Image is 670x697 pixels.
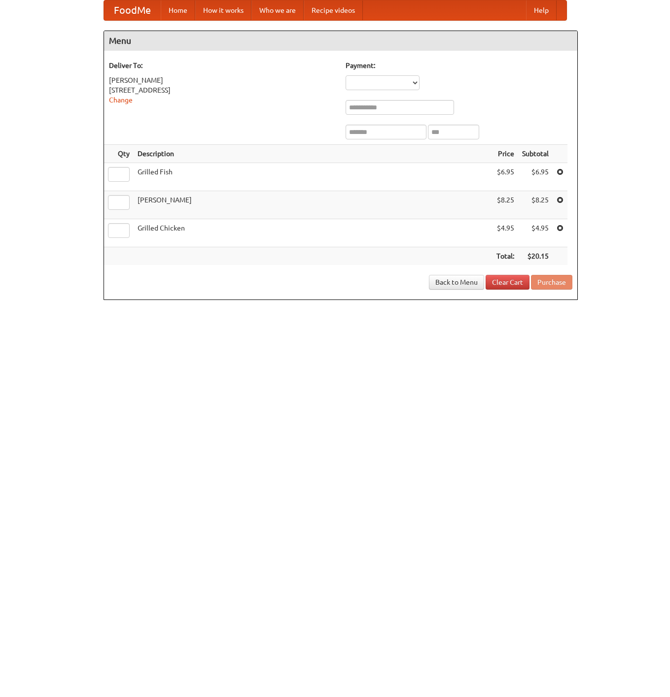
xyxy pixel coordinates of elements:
[518,191,553,219] td: $8.25
[493,191,518,219] td: $8.25
[134,219,493,247] td: Grilled Chicken
[104,145,134,163] th: Qty
[526,0,557,20] a: Help
[486,275,529,290] a: Clear Cart
[531,275,572,290] button: Purchase
[518,163,553,191] td: $6.95
[134,145,493,163] th: Description
[304,0,363,20] a: Recipe videos
[493,163,518,191] td: $6.95
[109,96,133,104] a: Change
[134,191,493,219] td: [PERSON_NAME]
[518,219,553,247] td: $4.95
[493,145,518,163] th: Price
[109,85,336,95] div: [STREET_ADDRESS]
[104,0,161,20] a: FoodMe
[429,275,484,290] a: Back to Menu
[109,61,336,70] h5: Deliver To:
[518,145,553,163] th: Subtotal
[493,247,518,266] th: Total:
[161,0,195,20] a: Home
[109,75,336,85] div: [PERSON_NAME]
[346,61,572,70] h5: Payment:
[251,0,304,20] a: Who we are
[195,0,251,20] a: How it works
[134,163,493,191] td: Grilled Fish
[493,219,518,247] td: $4.95
[104,31,577,51] h4: Menu
[518,247,553,266] th: $20.15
